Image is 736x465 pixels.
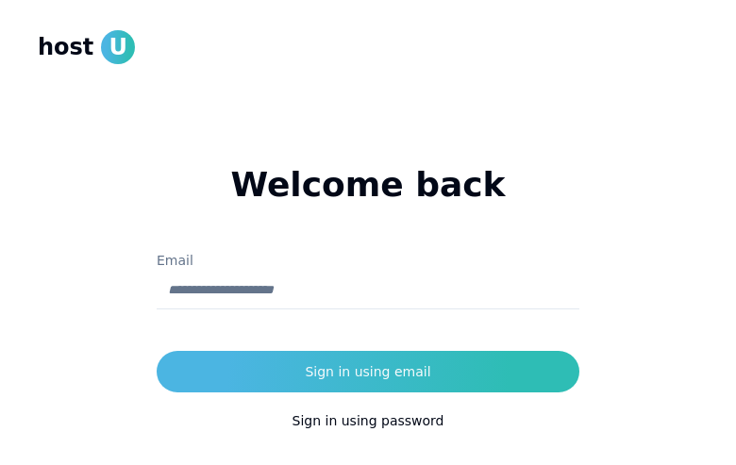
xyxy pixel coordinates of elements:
[38,30,135,64] a: hostU
[101,30,135,64] span: U
[157,253,193,268] label: Email
[157,166,579,204] h1: Welcome back
[157,351,579,392] button: Sign in using email
[305,362,430,381] div: Sign in using email
[157,400,579,441] button: Sign in using password
[38,32,93,62] span: host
